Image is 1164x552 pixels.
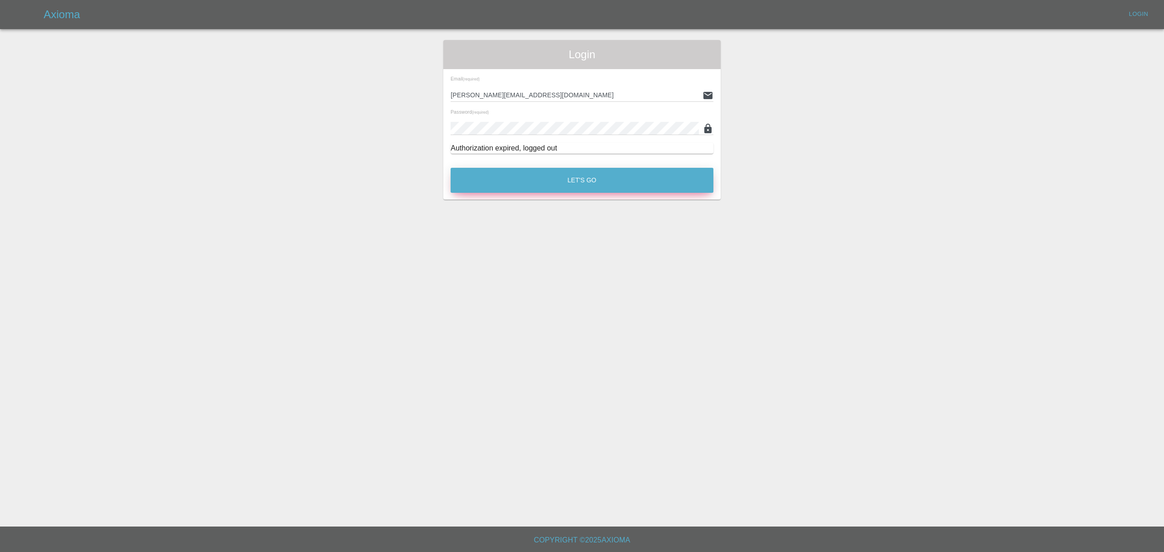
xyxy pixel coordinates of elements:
[1124,7,1153,21] a: Login
[451,168,713,193] button: Let's Go
[463,77,480,81] small: (required)
[451,109,489,115] span: Password
[7,534,1157,547] h6: Copyright © 2025 Axioma
[451,76,480,81] span: Email
[451,143,713,154] div: Authorization expired, logged out
[451,47,713,62] span: Login
[44,7,80,22] h5: Axioma
[472,110,489,115] small: (required)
